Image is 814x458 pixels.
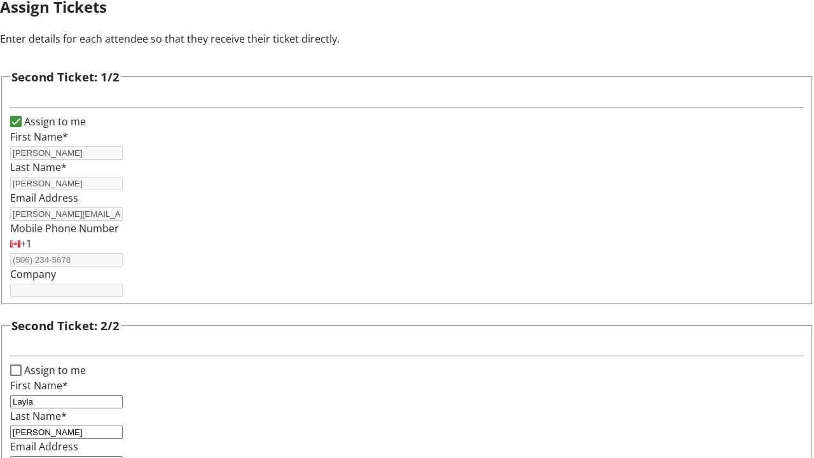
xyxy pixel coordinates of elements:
[10,160,67,174] label: Last Name*
[10,191,78,205] label: Email Address
[10,378,68,392] label: First Name*
[10,221,119,235] label: Mobile Phone Number
[10,440,78,454] label: Email Address
[10,130,68,144] label: First Name*
[11,317,120,335] h3: Second Ticket: 2/2
[10,267,56,281] label: Company
[22,363,86,378] label: Assign to me
[10,253,123,267] input: (506) 234-5678
[22,114,86,129] label: Assign to me
[11,68,120,86] h3: Second Ticket: 1/2
[10,409,67,423] label: Last Name*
